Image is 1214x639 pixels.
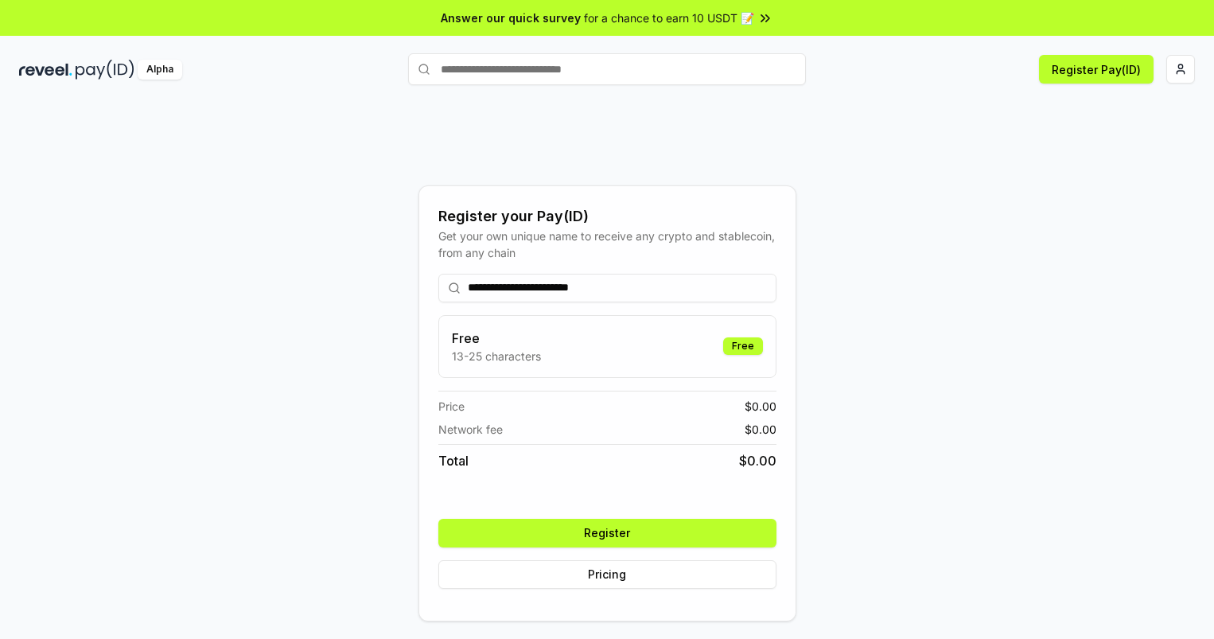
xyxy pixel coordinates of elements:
[438,560,776,589] button: Pricing
[584,10,754,26] span: for a chance to earn 10 USDT 📝
[76,60,134,80] img: pay_id
[438,451,469,470] span: Total
[739,451,776,470] span: $ 0.00
[1039,55,1154,84] button: Register Pay(ID)
[452,348,541,364] p: 13-25 characters
[745,398,776,415] span: $ 0.00
[438,519,776,547] button: Register
[452,329,541,348] h3: Free
[438,421,503,438] span: Network fee
[441,10,581,26] span: Answer our quick survey
[438,398,465,415] span: Price
[438,205,776,228] div: Register your Pay(ID)
[745,421,776,438] span: $ 0.00
[138,60,182,80] div: Alpha
[723,337,763,355] div: Free
[438,228,776,261] div: Get your own unique name to receive any crypto and stablecoin, from any chain
[19,60,72,80] img: reveel_dark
